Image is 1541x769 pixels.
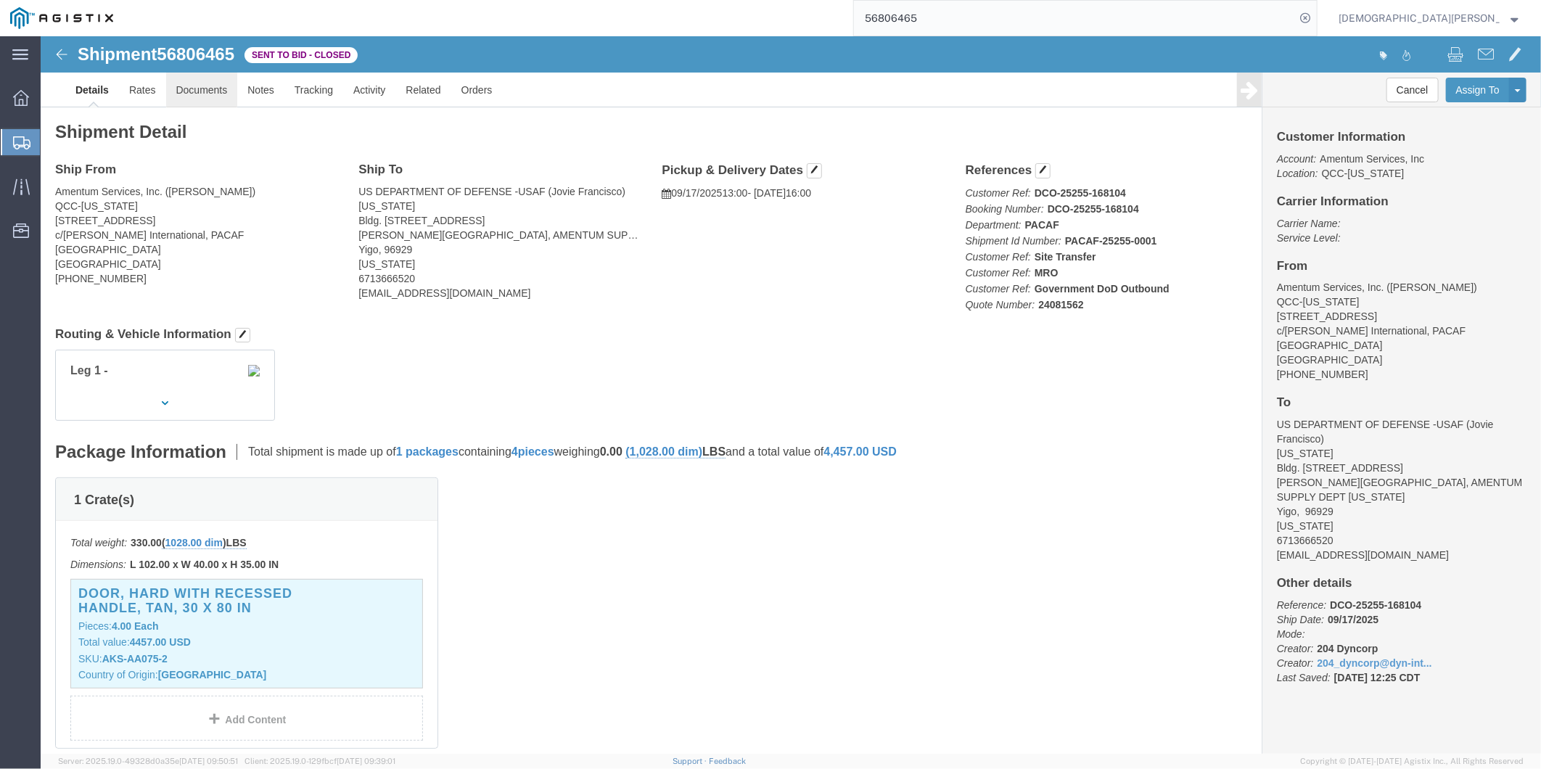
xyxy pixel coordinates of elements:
span: Client: 2025.19.0-129fbcf [244,757,395,765]
span: Christian Ovalles [1339,10,1500,26]
a: Feedback [709,757,746,765]
span: [DATE] 09:50:51 [179,757,238,765]
iframe: FS Legacy Container [41,36,1541,754]
span: Copyright © [DATE]-[DATE] Agistix Inc., All Rights Reserved [1300,755,1524,768]
img: logo [10,7,113,29]
span: Server: 2025.19.0-49328d0a35e [58,757,238,765]
span: [DATE] 09:39:01 [337,757,395,765]
a: Support [673,757,709,765]
button: [DEMOGRAPHIC_DATA][PERSON_NAME] [1338,9,1521,27]
input: Search for shipment number, reference number [854,1,1295,36]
